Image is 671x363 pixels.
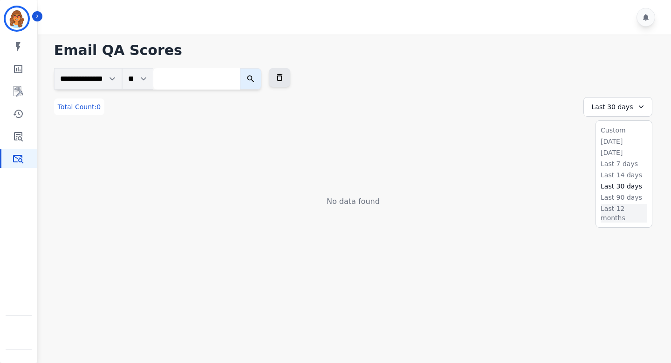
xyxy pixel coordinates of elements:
[601,204,647,223] li: Last 12 months
[96,103,101,111] span: 0
[6,7,28,30] img: Bordered avatar
[54,42,652,59] h1: Email QA Scores
[583,97,652,117] div: Last 30 days
[54,98,104,115] div: Total Count:
[601,159,647,168] li: Last 7 days
[601,126,647,135] li: Custom
[601,181,647,191] li: Last 30 days
[601,137,647,146] li: [DATE]
[601,170,647,180] li: Last 14 days
[54,196,652,207] div: No data found
[601,193,647,202] li: Last 90 days
[601,148,647,157] li: [DATE]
